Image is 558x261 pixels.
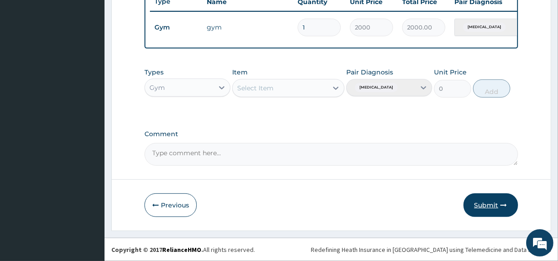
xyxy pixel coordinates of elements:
textarea: Type your message and hit 'Enter' [5,169,173,201]
div: Select Item [237,84,274,93]
td: gym [202,18,293,36]
label: Comment [144,130,518,138]
button: Submit [463,193,518,217]
div: Chat with us now [47,51,153,63]
span: We're online! [53,75,125,167]
label: Types [144,69,164,76]
button: Previous [144,193,197,217]
img: d_794563401_company_1708531726252_794563401 [17,45,37,68]
label: Unit Price [434,68,467,77]
strong: Copyright © 2017 . [111,246,203,254]
div: Minimize live chat window [149,5,171,26]
a: RelianceHMO [162,246,201,254]
button: Add [473,79,510,98]
div: Redefining Heath Insurance in [GEOGRAPHIC_DATA] using Telemedicine and Data Science! [311,245,551,254]
div: Gym [149,83,165,92]
footer: All rights reserved. [105,238,558,261]
td: Gym [150,19,202,36]
label: Pair Diagnosis [346,68,393,77]
label: Item [232,68,248,77]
